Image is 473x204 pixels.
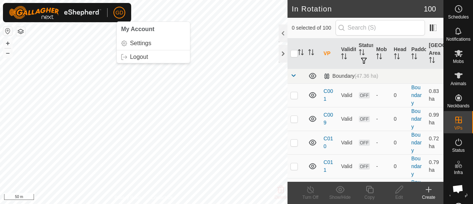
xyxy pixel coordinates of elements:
div: Create [414,194,443,201]
td: 0.72 ha [426,131,443,154]
span: Neckbands [447,104,469,108]
span: (47.36 ha) [355,73,378,79]
p-sorticon: Activate to sort [376,54,382,60]
td: Valid [338,83,355,107]
th: Head [391,39,408,69]
div: Turn Off [296,194,325,201]
th: Status [356,39,373,69]
td: Valid [338,131,355,154]
th: [GEOGRAPHIC_DATA] Area [426,39,443,69]
td: 0 [391,107,408,131]
span: Logout [130,54,148,60]
span: OFF [359,116,370,122]
span: Mobs [453,59,464,64]
a: Boundary [411,179,422,201]
span: VPs [454,126,462,130]
td: Valid [338,154,355,178]
a: Boundary [411,155,422,177]
span: Animals [450,81,466,86]
td: Valid [338,107,355,131]
p-sorticon: Activate to sort [411,54,417,60]
div: Copy [355,194,384,201]
a: C011 [324,159,333,173]
a: C010 [324,136,333,149]
p-sorticon: Activate to sort [308,50,314,56]
a: C009 [324,112,333,126]
div: - [376,91,388,99]
p-sorticon: Activate to sort [341,54,347,60]
span: 100 [424,3,436,14]
a: Settings [117,37,190,49]
p-sorticon: Activate to sort [298,50,304,56]
td: 0.99 ha [426,107,443,131]
span: My Account [121,26,154,32]
button: + [3,39,12,48]
button: Reset Map [3,27,12,36]
button: – [3,49,12,57]
button: Map Layers [16,27,25,36]
th: Mob [373,39,391,69]
td: 0.83 ha [426,83,443,107]
div: - [376,163,388,170]
span: 0 selected of 100 [292,24,336,32]
span: Settings [130,40,152,46]
td: 1.2 ha [426,178,443,202]
div: - [376,115,388,123]
td: Valid [338,178,355,202]
span: Notifications [446,37,470,41]
p-sorticon: Activate to sort [359,50,365,56]
span: OFF [359,92,370,98]
h2: In Rotation [292,4,424,13]
th: VP [321,39,338,69]
input: Search (S) [336,20,425,36]
img: Gallagher Logo [9,6,101,19]
p-sorticon: Activate to sort [394,54,400,60]
a: Logout [117,51,190,63]
td: 0 [391,154,408,178]
td: 0 [391,83,408,107]
span: Schedules [448,15,469,19]
div: Open chat [448,179,468,199]
span: OFF [359,163,370,170]
span: Infra [454,170,463,175]
span: Heatmap [449,193,467,197]
td: 0 [391,131,408,154]
div: Show/Hide [325,194,355,201]
div: - [376,139,388,147]
span: Status [452,148,465,153]
div: Edit [384,194,414,201]
td: 0 [391,178,408,202]
a: Boundary [411,132,422,153]
div: Boundary [324,73,378,79]
th: Paddock [408,39,426,69]
p-sorticon: Activate to sort [429,58,435,64]
span: OFF [359,140,370,146]
a: Boundary [411,84,422,106]
th: Validity [338,39,355,69]
a: Privacy Policy [115,194,142,201]
a: Boundary [411,108,422,130]
a: Contact Us [151,194,173,201]
td: 0.79 ha [426,154,443,178]
a: C001 [324,88,333,102]
span: GD [116,9,123,17]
